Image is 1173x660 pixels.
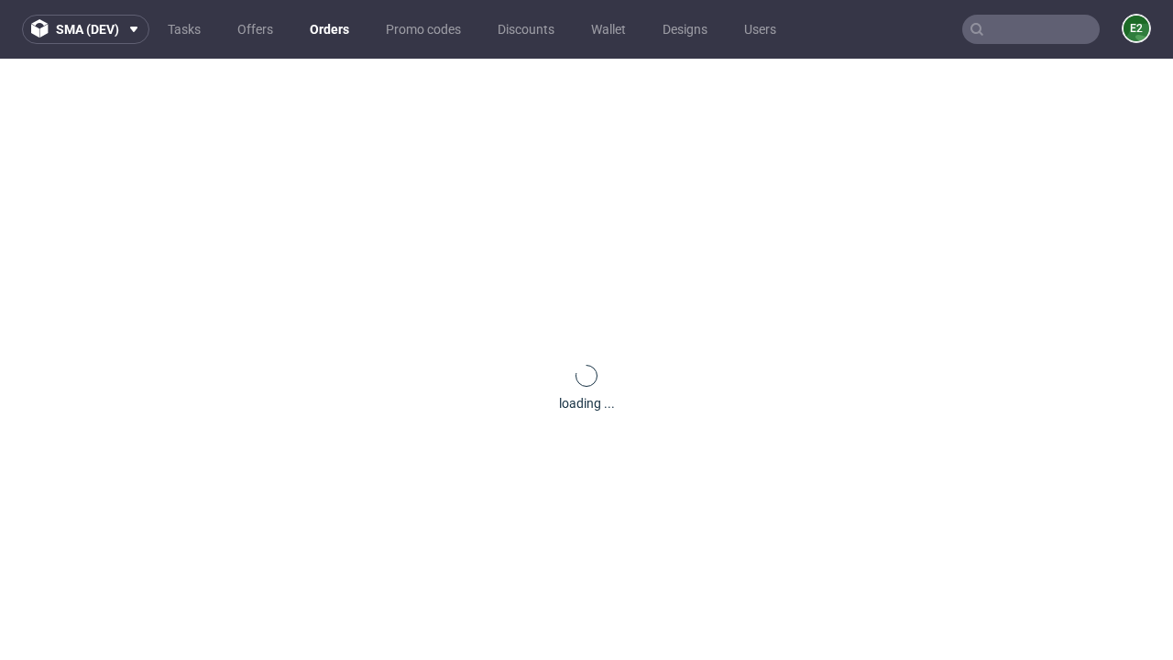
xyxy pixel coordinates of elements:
div: loading ... [559,394,615,412]
figcaption: e2 [1124,16,1149,41]
a: Designs [652,15,718,44]
a: Tasks [157,15,212,44]
a: Promo codes [375,15,472,44]
a: Users [733,15,787,44]
a: Offers [226,15,284,44]
button: sma (dev) [22,15,149,44]
a: Wallet [580,15,637,44]
a: Orders [299,15,360,44]
span: sma (dev) [56,23,119,36]
a: Discounts [487,15,565,44]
